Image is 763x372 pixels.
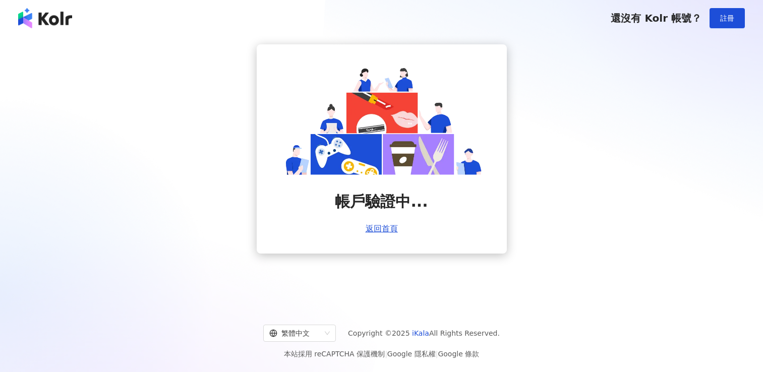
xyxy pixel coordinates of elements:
[18,8,72,28] img: logo
[366,224,398,233] a: 返回首頁
[348,327,500,339] span: Copyright © 2025 All Rights Reserved.
[269,325,321,341] div: 繁體中文
[385,350,387,358] span: |
[387,350,436,358] a: Google 隱私權
[412,329,429,337] a: iKala
[335,191,428,212] span: 帳戶驗證中...
[611,12,701,24] span: 還沒有 Kolr 帳號？
[436,350,438,358] span: |
[281,65,483,175] img: account is verifying
[710,8,745,28] button: 註冊
[438,350,479,358] a: Google 條款
[720,14,734,22] span: 註冊
[284,348,479,360] span: 本站採用 reCAPTCHA 保護機制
